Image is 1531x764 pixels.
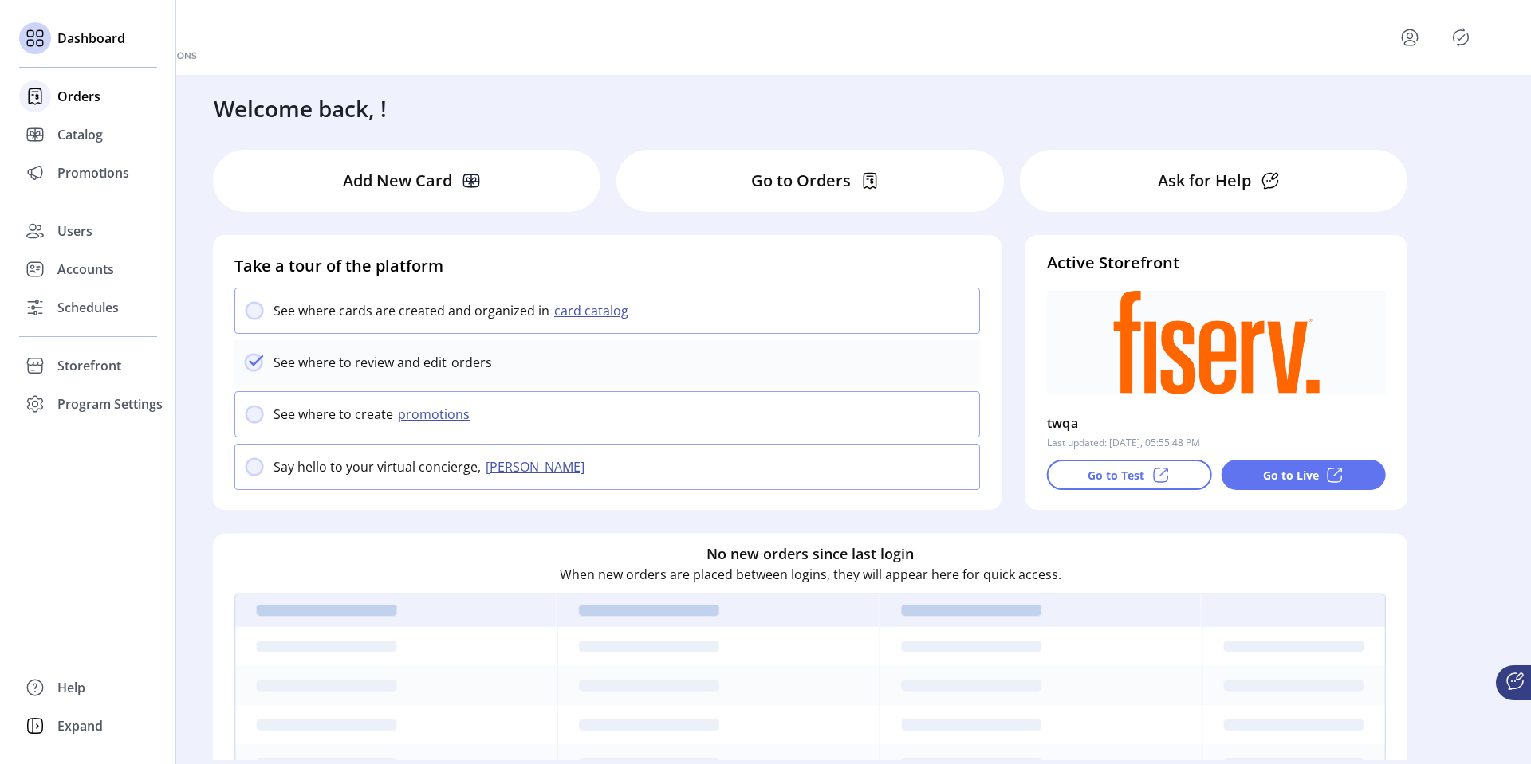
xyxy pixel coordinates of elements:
h3: Welcome back, ! [214,92,387,125]
p: Go to Live [1263,467,1319,484]
span: Program Settings [57,394,163,413]
span: Expand [57,716,103,735]
span: Help [57,678,85,697]
span: Schedules [57,298,119,317]
p: Go to Test [1088,467,1144,484]
p: Add New Card [343,169,452,193]
h4: Take a tour of the platform [234,254,980,278]
span: Promotions [57,163,129,182]
span: Storefront [57,356,121,375]
p: See where to review and edit [274,353,447,372]
p: Ask for Help [1158,169,1251,193]
button: Publisher Panel [1448,25,1474,50]
p: orders [447,353,492,372]
p: Say hello to your virtual concierge, [274,457,481,476]
button: [PERSON_NAME] [481,457,594,476]
span: Orders [57,87,100,106]
button: card catalog [549,301,638,320]
h6: No new orders since last login [706,543,914,565]
span: Accounts [57,260,114,279]
button: promotions [393,405,479,424]
span: Users [57,221,92,241]
p: twqa [1047,410,1079,436]
span: Dashboard [57,29,125,48]
p: Go to Orders [751,169,851,193]
p: Last updated: [DATE], 05:55:48 PM [1047,436,1200,450]
p: See where cards are created and organized in [274,301,549,320]
p: See where to create [274,405,393,424]
h4: Active Storefront [1047,251,1386,275]
p: When new orders are placed between logins, they will appear here for quick access. [560,565,1061,584]
span: Catalog [57,125,103,144]
button: menu [1378,18,1448,57]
